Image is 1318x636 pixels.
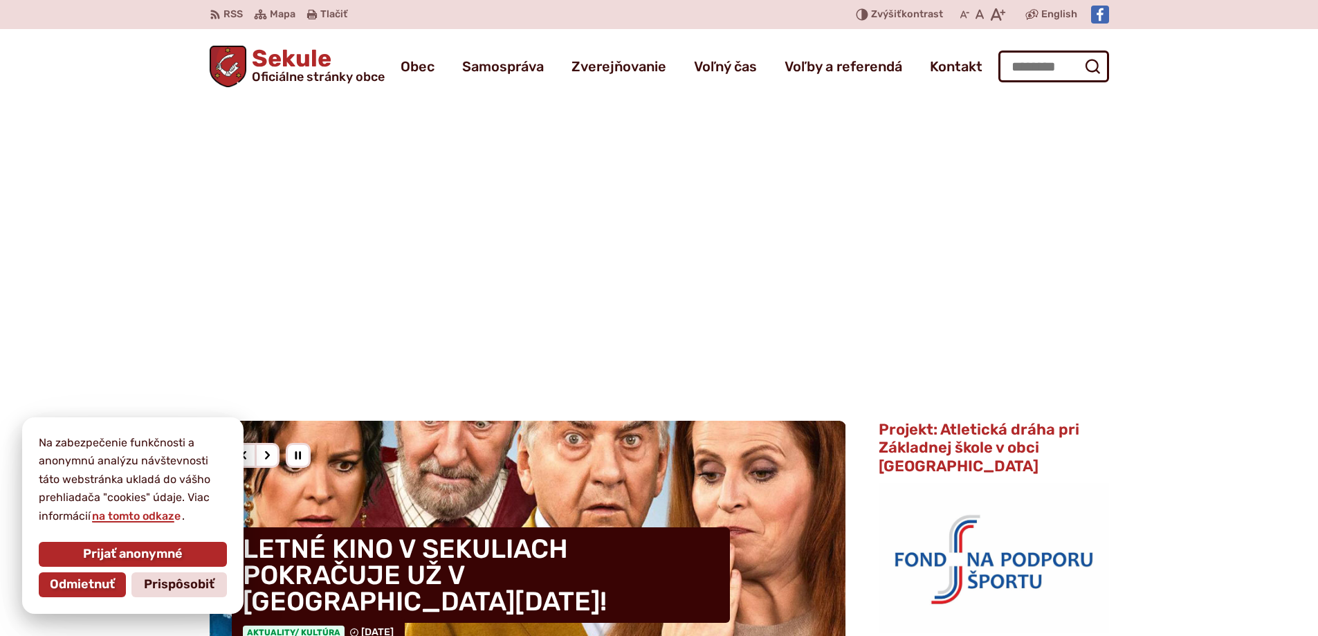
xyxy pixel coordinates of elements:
span: Prijať anonymné [83,547,183,562]
span: Mapa [270,6,295,23]
p: Na zabezpečenie funkčnosti a anonymnú analýzu návštevnosti táto webstránka ukladá do vášho prehli... [39,434,227,525]
img: logo_fnps.png [879,483,1108,633]
a: Zverejňovanie [571,47,666,86]
div: Nasledujúci slajd [255,443,280,468]
a: Logo Sekule, prejsť na domovskú stránku. [210,46,385,87]
h4: LETNÉ KINO V SEKULIACH POKRAČUJE UŽ V [GEOGRAPHIC_DATA][DATE]! [232,527,730,623]
a: Voľby a referendá [785,47,902,86]
div: Predošlý slajd [232,443,257,468]
button: Odmietnuť [39,572,126,597]
h1: Sekule [246,47,385,83]
span: English [1041,6,1077,23]
span: kontrast [871,9,943,21]
span: Tlačiť [320,9,347,21]
img: Prejsť na Facebook stránku [1091,6,1109,24]
span: Prispôsobiť [144,577,214,592]
span: Zvýšiť [871,8,901,20]
a: English [1038,6,1080,23]
button: Prijať anonymné [39,542,227,567]
a: Obec [401,47,434,86]
a: na tomto odkaze [91,509,182,523]
button: Prispôsobiť [131,572,227,597]
a: Kontakt [930,47,982,86]
a: Voľný čas [694,47,757,86]
span: Odmietnuť [50,577,115,592]
span: Oficiálne stránky obce [252,71,385,83]
div: Pozastaviť pohyb slajdera [286,443,311,468]
span: Projekt: Atletická dráha pri Základnej škole v obci [GEOGRAPHIC_DATA] [879,420,1079,475]
img: Prejsť na domovskú stránku [210,46,247,87]
a: Samospráva [462,47,544,86]
span: RSS [223,6,243,23]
